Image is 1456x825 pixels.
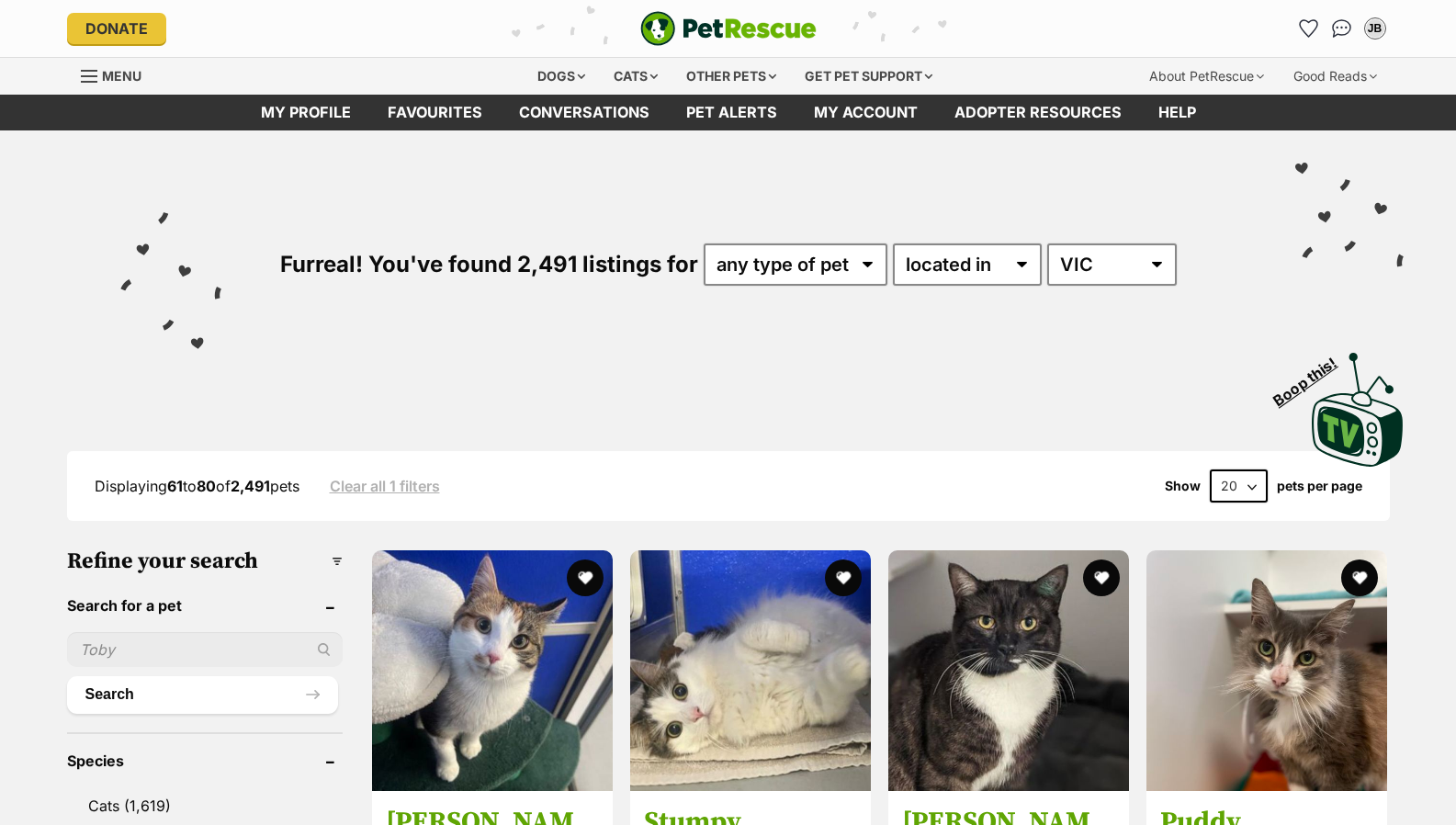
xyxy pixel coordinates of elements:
a: Cats (1,619) [67,786,343,825]
button: My account [1360,14,1390,43]
img: Puddy - Domestic Medium Hair Cat [1146,550,1387,791]
a: Favourites [1294,14,1324,43]
header: Species [67,752,343,769]
img: PetRescue TV logo [1312,353,1404,467]
a: Menu [81,58,154,91]
div: About PetRescue [1136,58,1277,95]
a: My profile [243,95,369,130]
a: My account [796,95,936,130]
header: Search for a pet [67,597,343,614]
button: Search [67,676,338,713]
button: favourite [825,559,862,596]
div: Cats [601,58,671,95]
a: Help [1140,95,1214,130]
button: favourite [1342,559,1379,596]
a: Conversations [1327,14,1357,43]
div: Dogs [525,58,598,95]
a: Favourites [369,95,501,130]
a: PetRescue [640,11,817,46]
img: logo-e224e6f780fb5917bec1dbf3a21bbac754714ae5b6737aabdf751b685950b380.svg [640,11,817,46]
img: Arlo - Domestic Short Hair Cat [888,550,1129,791]
a: Adopter resources [936,95,1140,130]
div: Other pets [673,58,789,95]
img: Stumpy - Domestic Longhair Cat [630,550,871,791]
span: Furreal! You've found 2,491 listings for [280,251,698,277]
button: favourite [1083,559,1120,596]
input: Toby [67,632,343,667]
label: pets per page [1277,479,1362,493]
div: Get pet support [792,58,945,95]
span: Show [1165,479,1201,493]
img: Marguerite - Domestic Short Hair Cat [372,550,613,791]
a: Clear all 1 filters [330,478,440,494]
strong: 80 [197,477,216,495]
strong: 61 [167,477,183,495]
div: Good Reads [1281,58,1390,95]
img: chat-41dd97257d64d25036548639549fe6c8038ab92f7586957e7f3b1b290dea8141.svg [1332,19,1351,38]
a: Pet alerts [668,95,796,130]
span: Displaying to of pets [95,477,299,495]
span: Boop this! [1270,343,1354,409]
ul: Account quick links [1294,14,1390,43]
div: JB [1366,19,1384,38]
h3: Refine your search [67,548,343,574]
a: Donate [67,13,166,44]
a: Boop this! [1312,336,1404,470]
a: conversations [501,95,668,130]
strong: 2,491 [231,477,270,495]
span: Menu [102,68,141,84]
button: favourite [567,559,604,596]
